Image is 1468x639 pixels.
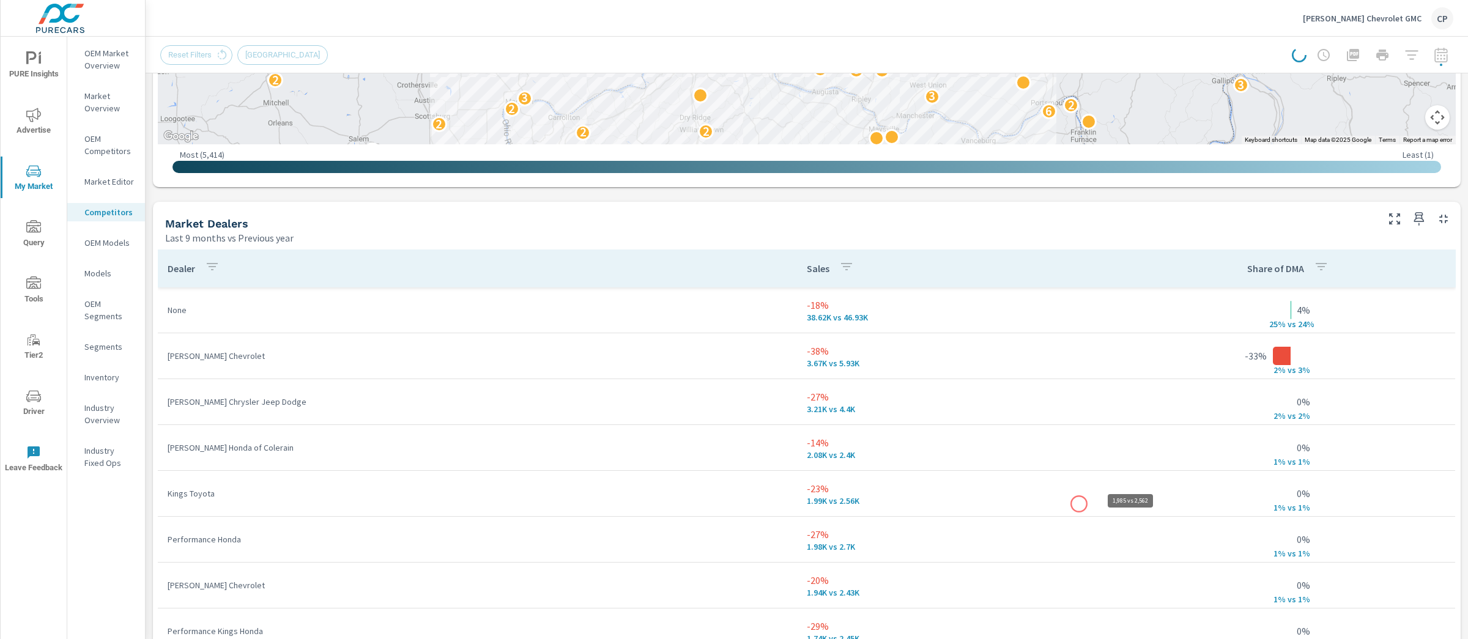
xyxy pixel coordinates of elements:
[168,304,787,316] p: None
[168,487,787,500] p: Kings Toyota
[84,206,135,218] p: Competitors
[1,37,67,487] div: nav menu
[1292,364,1321,375] p: s 3%
[1260,456,1292,467] p: 1% v
[1292,456,1321,467] p: s 1%
[369,142,376,157] p: 3
[84,445,135,469] p: Industry Fixed Ops
[4,51,63,81] span: PURE Insights
[180,149,224,160] p: Most ( 5,414 )
[1260,594,1292,605] p: 1% v
[1292,502,1321,513] p: s 1%
[1297,440,1310,455] p: 0%
[67,368,145,386] div: Inventory
[807,298,1116,312] p: -18%
[165,231,294,245] p: Last 9 months vs Previous year
[521,90,528,105] p: 3
[1260,364,1292,375] p: 2% v
[84,341,135,353] p: Segments
[807,527,1116,542] p: -27%
[4,445,63,475] span: Leave Feedback
[84,237,135,249] p: OEM Models
[161,128,201,144] img: Google
[1297,394,1310,409] p: 0%
[67,44,145,75] div: OEM Market Overview
[807,619,1116,633] p: -29%
[67,264,145,283] div: Models
[807,542,1116,552] p: 1,981 vs 2,699
[67,338,145,356] div: Segments
[1245,136,1297,144] button: Keyboard shortcuts
[508,102,515,116] p: 2
[1379,136,1396,143] a: Terms (opens in new tab)
[1292,548,1321,559] p: s 1%
[1260,502,1292,513] p: 1% v
[807,358,1116,368] p: 3.67K vs 5.93K
[4,164,63,194] span: My Market
[1260,548,1292,559] p: 1% v
[67,441,145,472] div: Industry Fixed Ops
[1245,349,1267,363] p: -33%
[807,573,1116,588] p: -20%
[436,117,442,131] p: 2
[168,262,195,275] p: Dealer
[84,133,135,157] p: OEM Competitors
[168,625,787,637] p: Performance Kings Honda
[4,276,63,306] span: Tools
[168,441,787,454] p: [PERSON_NAME] Honda of Colerain
[1297,486,1310,501] p: 0%
[1297,532,1310,547] p: 0%
[807,450,1116,460] p: 2.08K vs 2.4K
[1297,303,1310,317] p: 4%
[1297,624,1310,638] p: 0%
[1425,105,1450,130] button: Map camera controls
[1068,98,1075,113] p: 2
[853,62,860,77] p: 3
[67,399,145,429] div: Industry Overview
[1431,7,1453,29] div: CP
[1045,104,1052,119] p: 6
[1292,319,1321,330] p: s 24%
[67,87,145,117] div: Market Overview
[580,125,587,139] p: 2
[1434,209,1453,229] button: Minimize Widget
[807,312,1116,322] p: 38,621 vs 46,934
[1247,262,1304,275] p: Share of DMA
[807,496,1116,506] p: 1.99K vs 2.56K
[4,333,63,363] span: Tier2
[1260,319,1292,330] p: 25% v
[1260,410,1292,421] p: 2% v
[84,175,135,188] p: Market Editor
[929,89,935,103] p: 3
[84,298,135,322] p: OEM Segments
[272,73,279,87] p: 2
[84,371,135,383] p: Inventory
[807,435,1116,450] p: -14%
[84,267,135,279] p: Models
[67,203,145,221] div: Competitors
[807,404,1116,414] p: 3.21K vs 4.4K
[1292,410,1321,421] p: s 2%
[168,350,787,362] p: [PERSON_NAME] Chevrolet
[67,234,145,252] div: OEM Models
[807,344,1116,358] p: -38%
[807,588,1116,597] p: 1,939 vs 2,429
[67,130,145,160] div: OEM Competitors
[161,128,201,144] a: Open this area in Google Maps (opens a new window)
[168,396,787,408] p: [PERSON_NAME] Chrysler Jeep Dodge
[67,295,145,325] div: OEM Segments
[4,389,63,419] span: Driver
[1403,149,1434,160] p: Least ( 1 )
[1303,13,1422,24] p: [PERSON_NAME] Chevrolet GMC
[807,390,1116,404] p: -27%
[1409,209,1429,229] span: Save this to your personalized report
[84,47,135,72] p: OEM Market Overview
[1237,78,1244,92] p: 3
[168,579,787,591] p: [PERSON_NAME] Chevrolet
[4,108,63,138] span: Advertise
[84,90,135,114] p: Market Overview
[165,217,248,230] h5: Market Dealers
[807,481,1116,496] p: -23%
[1292,594,1321,605] p: s 1%
[84,402,135,426] p: Industry Overview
